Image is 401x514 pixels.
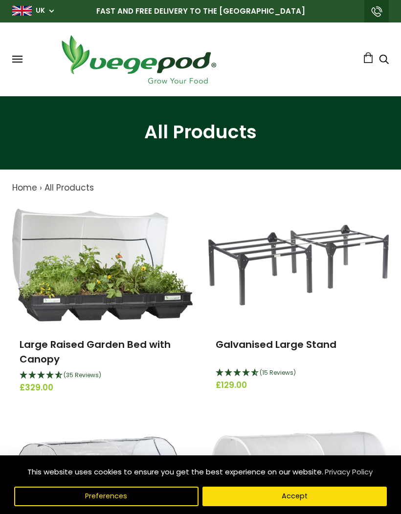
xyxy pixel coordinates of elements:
[12,6,32,16] img: gb_large.png
[12,182,37,193] a: Home
[20,382,185,394] span: £329.00
[64,371,101,379] span: (35 Reviews)
[20,338,171,366] a: Large Raised Garden Bed with Canopy
[45,182,94,193] a: All Products
[27,467,323,477] span: This website uses cookies to ensure you get the best experience on our website.
[216,379,381,392] span: £129.00
[202,487,387,506] button: Accept
[36,6,45,16] a: UK
[12,182,389,194] nav: breadcrumbs
[260,368,296,377] span: (15 Reviews)
[12,121,389,143] h1: All Products
[14,487,199,506] button: Preferences
[216,367,381,380] div: 4.67 Stars - 15
[379,55,389,65] a: Search
[20,369,185,382] div: 4.69 Stars - 35
[40,182,42,193] span: ›
[53,32,224,86] img: Vegepod
[216,338,336,351] a: Galvanised Large Stand
[208,225,389,306] img: Galvanised Large Stand
[323,463,374,481] a: Privacy Policy (opens in a new tab)
[12,209,193,321] img: Large Raised Garden Bed with Canopy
